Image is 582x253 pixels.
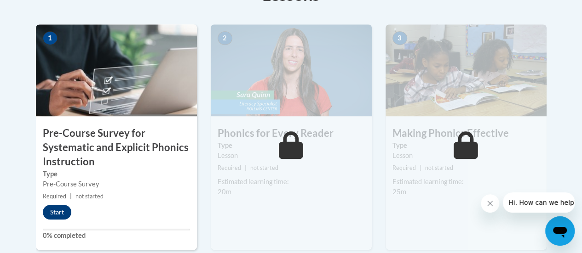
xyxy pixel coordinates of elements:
[211,126,372,141] h3: Phonics for Every Reader
[392,177,540,187] div: Estimated learning time:
[43,193,66,200] span: Required
[481,194,499,213] iframe: Close message
[218,141,365,151] label: Type
[6,6,75,14] span: Hi. How can we help?
[392,31,407,45] span: 3
[545,216,575,246] iframe: Button to launch messaging window
[75,193,104,200] span: not started
[218,164,241,171] span: Required
[392,141,540,151] label: Type
[245,164,247,171] span: |
[392,188,406,196] span: 25m
[211,24,372,116] img: Course Image
[43,205,71,219] button: Start
[425,164,453,171] span: not started
[386,24,547,116] img: Course Image
[420,164,421,171] span: |
[503,192,575,213] iframe: Message from company
[43,231,190,241] label: 0% completed
[36,24,197,116] img: Course Image
[218,151,365,161] div: Lesson
[218,31,232,45] span: 2
[70,193,72,200] span: |
[43,31,58,45] span: 1
[36,126,197,169] h3: Pre-Course Survey for Systematic and Explicit Phonics Instruction
[392,151,540,161] div: Lesson
[392,164,416,171] span: Required
[250,164,278,171] span: not started
[218,177,365,187] div: Estimated learning time:
[43,179,190,189] div: Pre-Course Survey
[43,169,190,179] label: Type
[218,188,231,196] span: 20m
[386,126,547,141] h3: Making Phonics Effective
